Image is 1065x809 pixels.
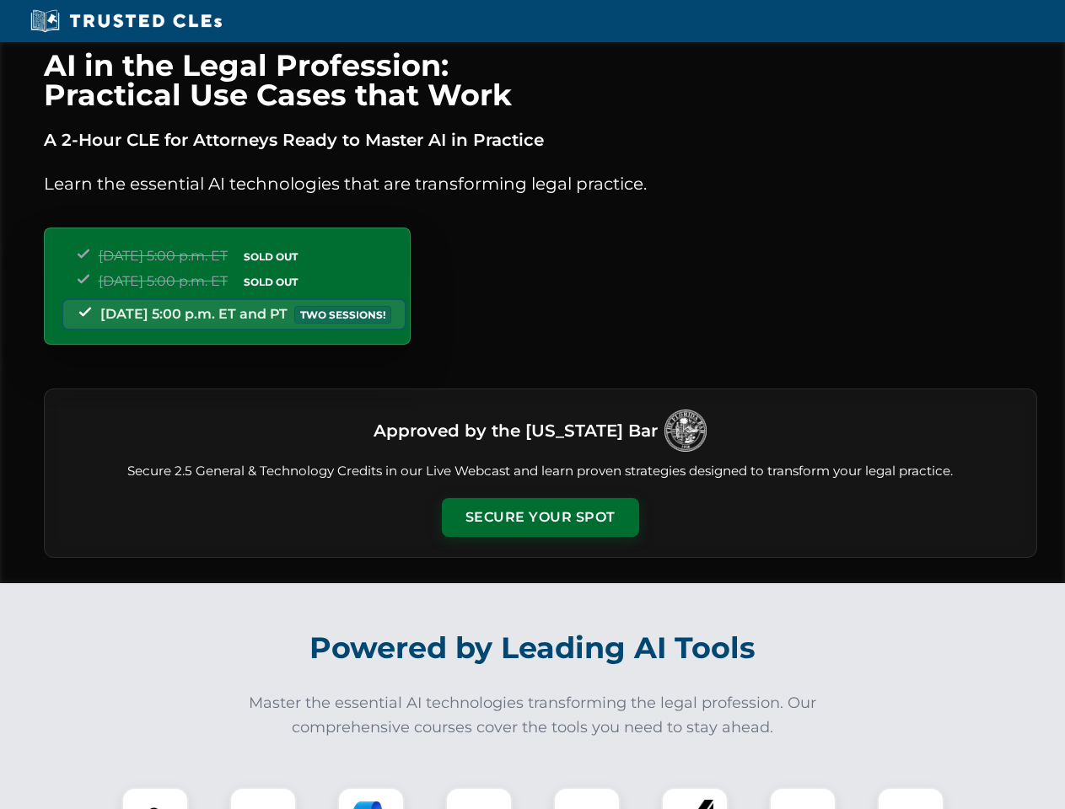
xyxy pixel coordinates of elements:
p: Master the essential AI technologies transforming the legal profession. Our comprehensive courses... [238,691,828,740]
p: Secure 2.5 General & Technology Credits in our Live Webcast and learn proven strategies designed ... [65,462,1016,481]
h1: AI in the Legal Profession: Practical Use Cases that Work [44,51,1037,110]
p: Learn the essential AI technologies that are transforming legal practice. [44,170,1037,197]
p: A 2-Hour CLE for Attorneys Ready to Master AI in Practice [44,126,1037,153]
h2: Powered by Leading AI Tools [66,619,1000,678]
button: Secure Your Spot [442,498,639,537]
span: SOLD OUT [238,273,304,291]
span: SOLD OUT [238,248,304,265]
img: Logo [664,410,707,452]
h3: Approved by the [US_STATE] Bar [374,415,658,446]
span: [DATE] 5:00 p.m. ET [99,273,228,289]
img: Trusted CLEs [25,8,227,34]
span: [DATE] 5:00 p.m. ET [99,248,228,264]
